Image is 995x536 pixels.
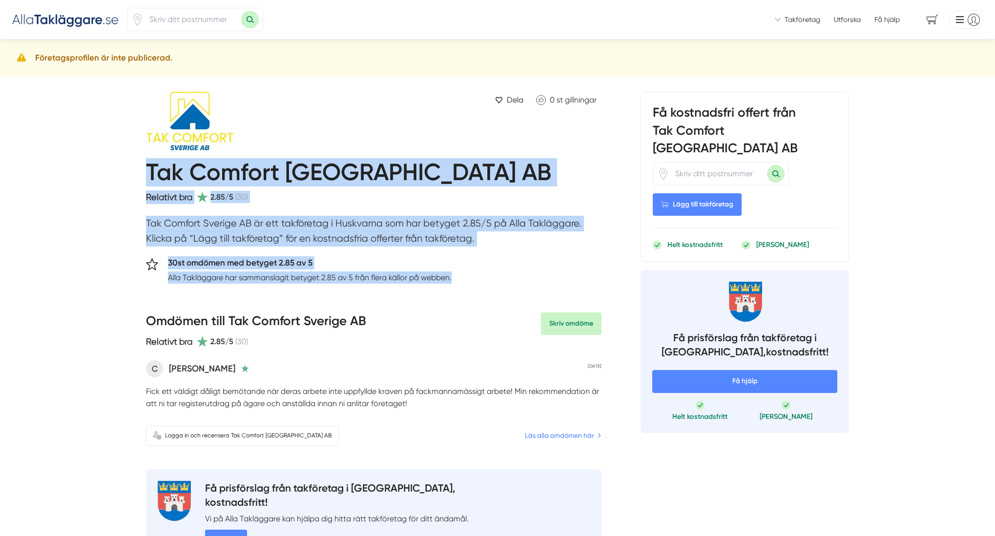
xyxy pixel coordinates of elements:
[146,336,192,347] span: Relativt bra
[241,11,259,28] button: Sök med postnummer
[146,158,551,190] h1: Tak Comfort [GEOGRAPHIC_DATA] AB
[657,168,669,180] svg: Pin / Karta
[652,330,837,362] h4: Få prisförslag från takföretag i [GEOGRAPHIC_DATA], kostnadsfritt!
[205,513,469,525] p: Vi på Alla Takläggare kan hjälpa dig hitta rätt takföretag för ditt ändamål.
[146,426,339,446] a: Logga in och recensera Tak Comfort [GEOGRAPHIC_DATA] AB
[874,15,900,24] span: Få hjälp
[168,256,452,272] h5: 30st omdömen med betyget 2.85 av 5
[131,14,144,26] svg: Pin / Karta
[785,15,820,24] span: Takföretag
[235,335,248,348] span: (30)
[657,168,669,180] span: Klicka för att använda din position.
[146,216,601,251] p: Tak Comfort Sverige AB är ett takföretag i Huskvarna som har betyget 2.85/5 på Alla Takläggare. K...
[767,165,785,183] button: Sök med postnummer
[531,92,601,108] a: Klicka för att gilla Tak Comfort Sverige AB
[131,14,144,26] span: Klicka för att använda din position.
[653,193,742,216] : Lägg till takföretag
[760,412,812,421] p: [PERSON_NAME]
[652,370,837,392] span: Få hjälp
[146,192,192,202] span: Relativt bra
[834,15,861,24] a: Utforska
[491,92,527,108] a: Dela
[146,360,163,377] span: C
[210,191,233,203] span: 2.85/5
[541,312,601,335] a: Skriv omdöme
[588,363,601,370] p: [DATE]
[12,11,119,27] img: Alla Takläggare
[557,95,597,104] span: st gillningar
[146,312,366,335] h3: Omdömen till Tak Comfort Sverige AB
[525,430,601,441] a: Läs alla omdömen här
[756,240,809,249] p: [PERSON_NAME]
[35,51,172,64] h5: Företagsprofilen är inte publicerad.
[146,385,601,410] p: Fick ett väldigt dåligt bemötande när deras arbete inte uppfyllde kraven på fackmannamässigt arbe...
[550,95,555,104] span: 0
[169,362,235,375] p: [PERSON_NAME]
[669,163,767,185] input: Skriv ditt postnummer
[919,11,945,28] span: navigation-cart
[205,481,469,513] h4: Få prisförslag från takföretag i [GEOGRAPHIC_DATA], kostnadsfritt!
[168,271,452,284] p: Alla Takläggare har sammanslagit betyget 2.85 av 5 från flera källor på webben.
[653,104,837,162] h3: Få kostnadsfri offert från Tak Comfort [GEOGRAPHIC_DATA] AB
[667,240,723,249] p: Helt kostnadsfritt
[144,8,241,31] input: Skriv ditt postnummer
[165,431,332,440] span: Logga in och recensera Tak Comfort [GEOGRAPHIC_DATA] AB
[146,92,253,150] img: Logotyp Tak Comfort Sverige AB
[672,412,727,421] p: Helt kostnadsfritt
[210,335,233,348] span: 2.85/5
[235,191,248,203] span: (30)
[507,94,523,106] span: Dela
